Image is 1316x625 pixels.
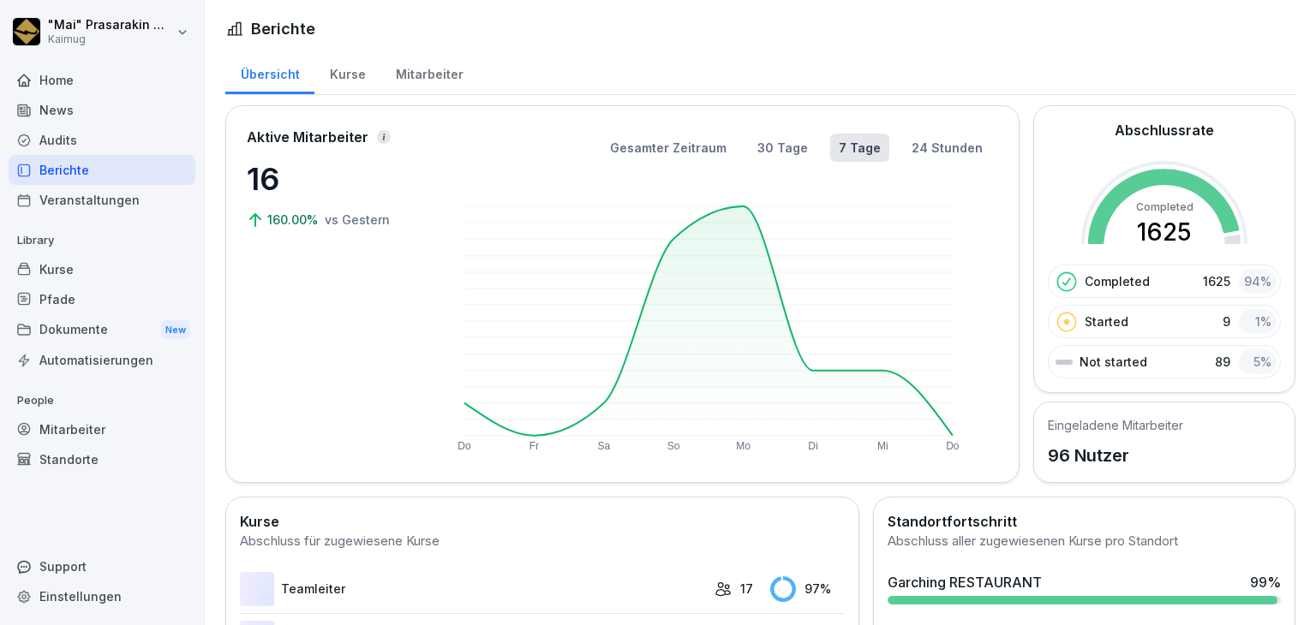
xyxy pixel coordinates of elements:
[1115,120,1214,140] h2: Abschlussrate
[247,156,418,202] p: 16
[1239,349,1277,374] div: 5 %
[770,576,844,602] div: 97 %
[1085,312,1128,330] p: Started
[380,51,478,94] a: Mitarbeiter
[598,440,611,452] text: Sa
[9,155,195,185] a: Berichte
[1239,269,1277,294] div: 94 %
[888,572,1042,592] div: Garching RESTAURANT
[947,440,960,452] text: Do
[888,532,1281,551] div: Abschluss aller zugewiesenen Kurse pro Standort
[9,95,195,125] a: News
[9,284,195,314] a: Pfade
[9,551,195,581] div: Support
[881,565,1288,611] a: Garching RESTAURANT99%
[1223,312,1230,330] p: 9
[9,227,195,254] p: Library
[737,440,751,452] text: Mo
[878,440,889,452] text: Mi
[9,314,195,346] div: Dokumente
[1048,443,1183,468] p: 96 Nutzer
[240,511,845,532] h2: Kurse
[529,440,539,452] text: Fr
[314,51,380,94] a: Kurse
[9,444,195,474] a: Standorte
[9,581,195,611] a: Einstellungen
[458,440,471,452] text: Do
[267,211,321,229] p: 160.00%
[9,65,195,95] a: Home
[161,320,190,340] div: New
[1239,309,1277,334] div: 1 %
[888,511,1281,532] h2: Standortfortschritt
[9,387,195,414] p: People
[601,134,735,162] button: Gesamter Zeitraum
[740,580,753,598] p: 17
[9,254,195,284] a: Kurse
[809,440,818,452] text: Di
[225,51,314,94] a: Übersicht
[1250,572,1281,592] div: 99 %
[1215,353,1230,371] p: 89
[1048,416,1183,434] h5: Eingeladene Mitarbeiter
[240,572,706,606] a: Teamleiter
[749,134,817,162] button: 30 Tage
[251,17,315,40] h1: Berichte
[9,314,195,346] a: DokumenteNew
[9,414,195,444] a: Mitarbeiter
[1080,353,1147,371] p: Not started
[48,33,173,45] p: Kaimug
[903,134,991,162] button: 24 Stunden
[9,185,195,215] a: Veranstaltungen
[9,125,195,155] a: Audits
[9,345,195,375] a: Automatisierungen
[240,532,845,551] div: Abschluss für zugewiesene Kurse
[830,134,889,162] button: 7 Tage
[667,440,680,452] text: So
[1085,272,1150,290] p: Completed
[1203,272,1230,290] p: 1625
[247,127,368,147] p: Aktive Mitarbeiter
[325,211,390,229] p: vs Gestern
[48,18,173,33] p: "Mai" Prasarakin Natechnanok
